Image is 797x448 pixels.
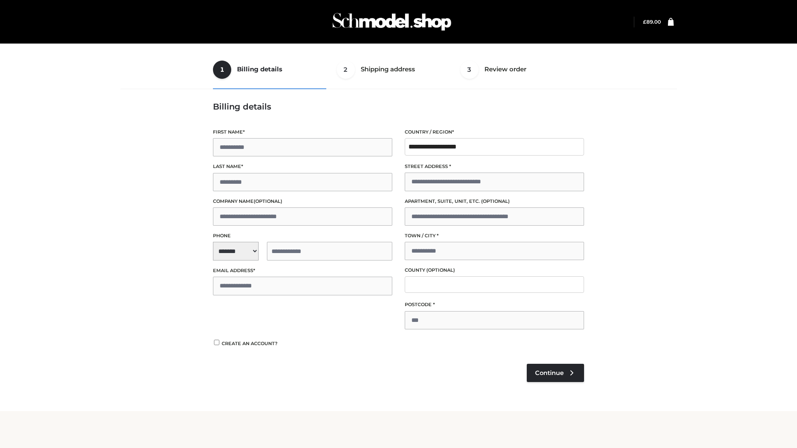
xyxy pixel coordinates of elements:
[643,19,661,25] bdi: 89.00
[405,128,584,136] label: Country / Region
[405,197,584,205] label: Apartment, suite, unit, etc.
[643,19,661,25] a: £89.00
[213,267,392,275] label: Email address
[330,5,454,38] img: Schmodel Admin 964
[213,197,392,205] label: Company name
[222,341,278,346] span: Create an account?
[405,232,584,240] label: Town / City
[213,102,584,112] h3: Billing details
[527,364,584,382] a: Continue
[213,128,392,136] label: First name
[405,266,584,274] label: County
[426,267,455,273] span: (optional)
[405,163,584,170] label: Street address
[213,340,220,345] input: Create an account?
[481,198,510,204] span: (optional)
[254,198,282,204] span: (optional)
[643,19,646,25] span: £
[535,369,564,377] span: Continue
[405,301,584,309] label: Postcode
[213,163,392,170] label: Last name
[213,232,392,240] label: Phone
